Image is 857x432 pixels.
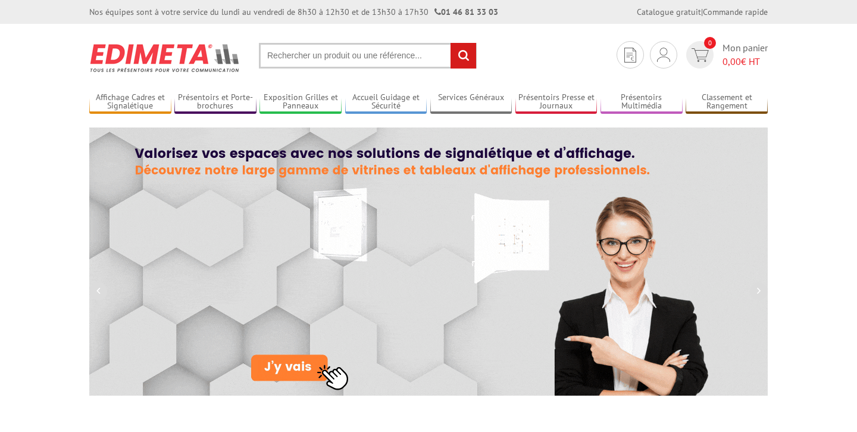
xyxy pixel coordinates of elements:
span: € HT [722,55,768,69]
a: Services Généraux [430,92,512,112]
a: Classement et Rangement [686,92,768,112]
a: Catalogue gratuit [637,7,701,17]
span: 0 [704,37,716,49]
span: Mon panier [722,41,768,69]
img: devis rapide [624,48,636,63]
input: Rechercher un produit ou une référence... [259,43,477,69]
a: Exposition Grilles et Panneaux [259,92,342,112]
a: Présentoirs Multimédia [600,92,683,112]
img: devis rapide [692,48,709,62]
img: devis rapide [657,48,670,62]
div: Nos équipes sont à votre service du lundi au vendredi de 8h30 à 12h30 et de 13h30 à 17h30 [89,6,498,18]
a: devis rapide 0 Mon panier 0,00€ HT [683,41,768,69]
a: Présentoirs et Porte-brochures [174,92,257,112]
img: Présentoir, panneau, stand - Edimeta - PLV, affichage, mobilier bureau, entreprise [89,36,241,80]
a: Commande rapide [703,7,768,17]
a: Affichage Cadres et Signalétique [89,92,171,112]
span: 0,00 [722,55,741,67]
strong: 01 46 81 33 03 [434,7,498,17]
input: rechercher [451,43,476,69]
a: Présentoirs Presse et Journaux [515,92,598,112]
a: Accueil Guidage et Sécurité [345,92,427,112]
div: | [637,6,768,18]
